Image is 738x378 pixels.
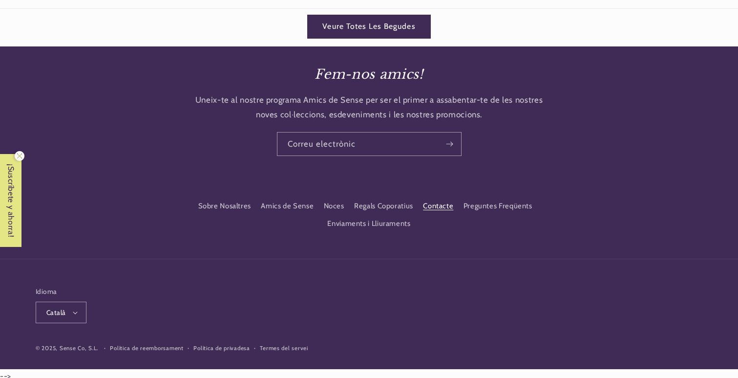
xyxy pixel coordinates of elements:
a: Regals Coporatius [354,197,413,215]
h2: Idioma [36,287,86,296]
small: © 2025, Sense Co, S.L. [36,345,98,352]
a: Noces [324,197,344,215]
button: Català [36,302,86,323]
p: Uneix-te al nostre programa Amics de Sense per ser el primer a assabentar-te de les nostres noves... [190,93,548,122]
span: ¡Suscríbete y ahorra! [1,154,21,247]
span: Català [46,308,66,317]
a: Termes del servei [260,344,308,353]
a: Sobre Nosaltres [198,200,251,215]
a: Contacte [423,197,453,215]
button: Subscriure's [438,132,461,156]
a: Política de privadesa [193,344,250,353]
a: Política de reemborsament [110,344,183,353]
a: Veure Totes Les Begudes [307,15,431,39]
a: Preguntes Freqüents [464,197,532,215]
a: Amics de Sense [261,197,314,215]
a: Enviaments i Lliuraments [327,215,410,233]
em: Fem-nos amics! [315,66,423,82]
